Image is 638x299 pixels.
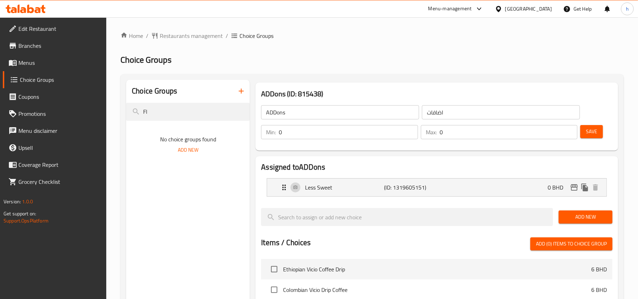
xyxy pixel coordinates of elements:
p: 6 BHD [591,286,607,294]
p: 0 BHD [548,183,569,192]
span: Choice Groups [120,52,171,68]
span: Grocery Checklist [18,177,101,186]
span: Promotions [18,109,101,118]
span: Ethiopian Vicio Coffee Drip [283,265,591,273]
span: Edit Restaurant [18,24,101,33]
nav: breadcrumb [120,32,624,40]
button: Add New [559,210,612,224]
a: Branches [3,37,107,54]
button: delete [590,182,601,193]
input: search [126,103,250,121]
input: search [261,208,553,226]
a: Edit Restaurant [3,20,107,37]
span: Upsell [18,143,101,152]
span: Get support on: [4,209,36,218]
div: Expand [267,179,606,196]
a: Coverage Report [3,156,107,173]
span: Branches [18,41,101,50]
a: Restaurants management [151,32,223,40]
h3: ADDons (ID: 815438) [261,88,612,100]
p: Less Sweet [305,183,384,192]
span: Add New [564,213,607,221]
h2: Choice Groups [132,86,177,96]
li: / [146,32,148,40]
span: Menus [18,58,101,67]
button: edit [569,182,580,193]
a: Menu disclaimer [3,122,107,139]
span: h [626,5,629,13]
span: Choice Groups [239,32,273,40]
span: Add New [178,146,198,154]
p: Max: [426,128,437,136]
span: Select choice [267,262,282,277]
a: Menus [3,54,107,71]
button: duplicate [580,182,590,193]
div: [GEOGRAPHIC_DATA] [505,5,552,13]
span: 1.0.0 [22,197,33,206]
li: Expand [261,175,612,199]
span: Colombian Vicio Drip Coffee [283,286,591,294]
p: 6 BHD [591,265,607,273]
span: Choice Groups [20,75,101,84]
div: Menu-management [428,5,472,13]
h2: Assigned to ADDons [261,162,612,173]
a: Coupons [3,88,107,105]
button: Save [580,125,603,138]
a: Upsell [3,139,107,156]
p: Min: [266,128,276,136]
button: Add New [175,143,201,157]
span: Restaurants management [160,32,223,40]
span: Menu disclaimer [18,126,101,135]
a: Support.OpsPlatform [4,216,49,225]
button: Add (0) items to choice group [530,237,612,250]
span: Coverage Report [18,160,101,169]
span: Select choice [267,282,282,297]
span: Coupons [18,92,101,101]
a: Promotions [3,105,107,122]
a: Choice Groups [3,71,107,88]
a: Grocery Checklist [3,173,107,190]
span: Add (0) items to choice group [536,239,607,248]
h2: Items / Choices [261,237,311,248]
a: Home [120,32,143,40]
li: / [226,32,228,40]
p: (ID: 1319605151) [384,183,437,192]
span: Version: [4,197,21,206]
span: Save [586,127,597,136]
p: No choice groups found [126,135,250,143]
